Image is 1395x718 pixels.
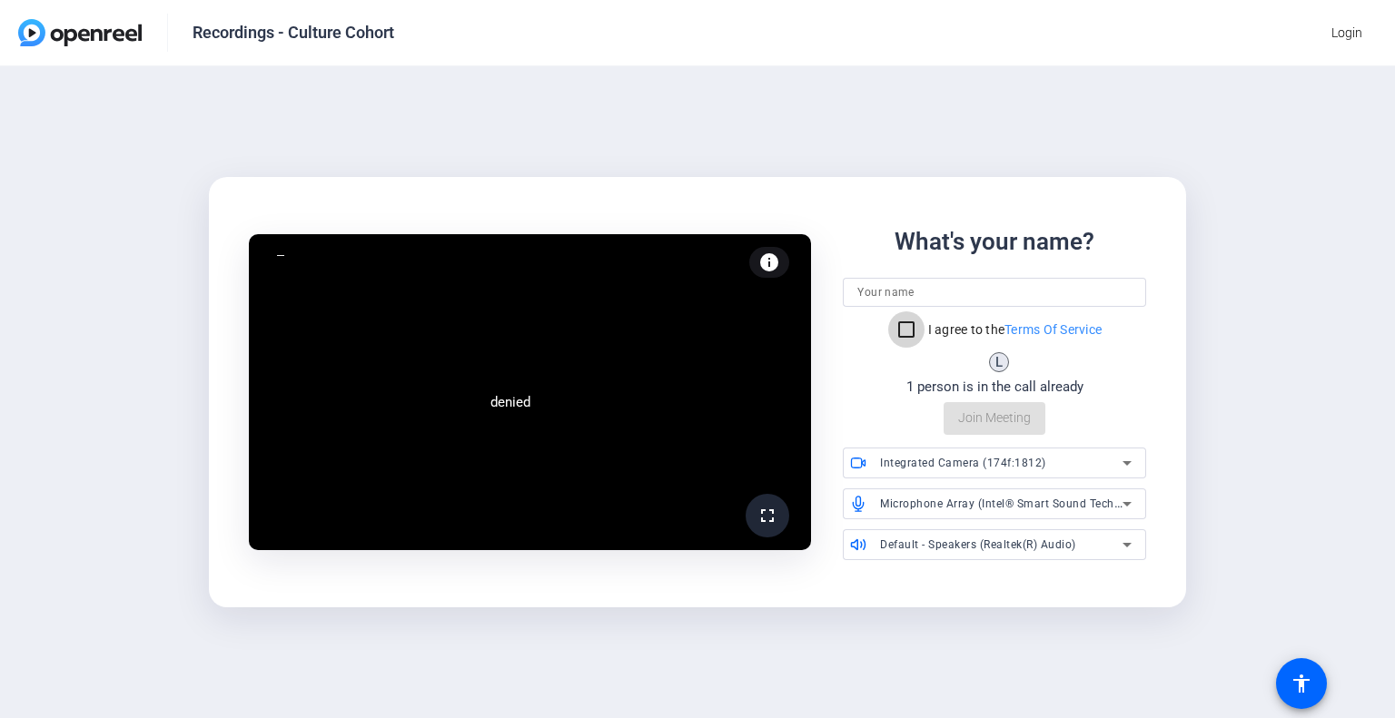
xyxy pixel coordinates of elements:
span: Login [1331,24,1362,43]
div: What's your name? [895,224,1094,260]
a: Terms Of Service [1004,322,1102,337]
input: Your name [857,281,1132,303]
label: I agree to the [925,320,1103,339]
span: Microphone Array (Intel® Smart Sound Technology for Digital Microphones) [880,496,1282,510]
button: Login [1317,16,1377,49]
div: L [989,352,1009,372]
span: denied [490,394,530,410]
span: Integrated Camera (174f:1812) [880,457,1046,469]
div: Recordings - Culture Cohort [193,22,394,44]
mat-icon: info [758,251,780,273]
mat-icon: fullscreen [757,505,778,526]
mat-icon: accessibility [1291,673,1312,694]
img: OpenReel logo [18,19,142,46]
span: Default - Speakers (Realtek(R) Audio) [880,538,1076,551]
div: 1 person is in the call already [906,377,1083,398]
